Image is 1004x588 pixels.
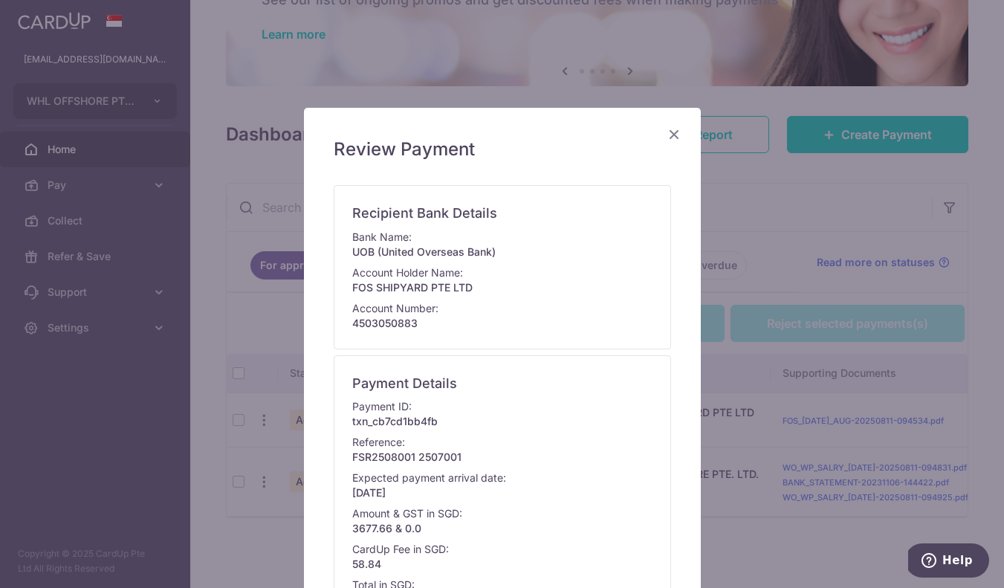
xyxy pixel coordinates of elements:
p: FOS SHIPYARD PTE LTD [352,280,652,295]
p: [DATE] [352,485,652,500]
h6: Payment Details [352,375,652,392]
p: txn_cb7cd1bb4fb [352,414,652,429]
p: 3677.66 & 0.0 [352,521,652,536]
p: Payment ID: [352,399,412,414]
p: FSR2508001 2507001 [352,450,652,465]
p: Expected payment arrival date: [352,471,506,485]
h6: Recipient Bank Details [352,205,652,222]
p: 58.84 [352,557,652,572]
h5: Review Payment [334,138,671,161]
p: CardUp Fee in SGD: [352,542,449,557]
p: Bank Name: [352,230,412,245]
p: Reference: [352,435,405,450]
p: Account Holder Name: [352,265,463,280]
p: Amount & GST in SGD: [352,506,462,521]
p: Account Number: [352,301,438,316]
p: UOB (United Overseas Bank) [352,245,652,259]
iframe: Opens a widget where you can find more information [908,543,989,581]
p: 4503050883 [352,316,652,331]
button: Close [665,126,683,143]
